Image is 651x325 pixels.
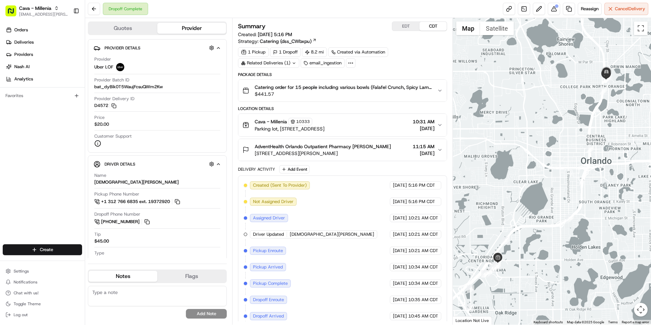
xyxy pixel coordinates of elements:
span: Cava - Millenia [255,118,287,125]
a: Report a map error [622,320,649,324]
a: Nash AI [3,61,85,72]
span: [DATE] [393,182,407,188]
span: Pickup Phone Number [94,191,139,197]
h3: Summary [238,23,266,29]
span: 10:21 AM CDT [408,231,438,237]
div: 12 [600,87,607,94]
div: 4 [467,285,474,293]
button: CancelDelivery [604,3,648,15]
button: Create [3,244,82,255]
span: Driver Updated [253,231,284,237]
div: $45.00 [94,238,109,244]
span: Settings [14,268,29,274]
span: 10:21 AM CDT [408,215,438,221]
button: AdventHealth Orlando Outpatient Pharmacy [PERSON_NAME][STREET_ADDRESS][PERSON_NAME]11:15 AM[DATE] [238,139,447,161]
a: Orders [3,25,85,35]
span: Provider Batch ID [94,77,129,83]
div: Favorites [3,90,82,101]
span: Catering order for 15 people including various bowls (Falafel Crunch, Spicy Lamb + Avocado, Steak... [255,84,432,91]
span: Pickup Enroute [253,248,283,254]
span: [DEMOGRAPHIC_DATA][PERSON_NAME] [290,231,374,237]
span: Created (Sent To Provider) [253,182,307,188]
span: Nash AI [14,64,30,70]
div: Package Details [238,72,447,77]
span: 10:34 AM CDT [408,280,438,287]
span: [DATE] [393,280,407,287]
button: Show street map [456,21,480,35]
span: Uber LOF [94,64,113,70]
button: Reassign [578,3,602,15]
span: 10:34 AM CDT [408,264,438,270]
span: $441.57 [255,91,432,97]
span: Name [94,172,106,179]
button: EDT [392,22,419,31]
span: 5:16 PM CDT [408,199,435,205]
span: 11:15 AM [413,143,434,150]
span: AdventHealth Orlando Outpatient Pharmacy [PERSON_NAME] [255,143,391,150]
a: Deliveries [3,37,85,48]
span: Create [40,247,53,253]
button: Show satellite imagery [480,21,514,35]
div: Related Deliveries (1) [238,58,299,68]
span: bat_dyBik0T5WaujFcsuQWm2Kw [94,84,163,90]
button: Settings [3,266,82,276]
span: Dropoff Enroute [253,297,284,303]
span: [DATE] [393,248,407,254]
span: Pickup Complete [253,280,288,287]
div: 8.2 mi [302,47,327,57]
a: Created via Automation [328,47,388,57]
a: +1 312 766 6835 ext. 19372920 [94,198,181,205]
span: Pickup Arrived [253,264,283,270]
div: 8 [493,262,501,270]
span: Dropoff Phone Number [94,211,140,217]
a: Terms [608,320,618,324]
button: Catering order for 15 people including various bowls (Falafel Crunch, Spicy Lamb + Avocado, Steak... [238,80,447,102]
div: [DEMOGRAPHIC_DATA][PERSON_NAME] [94,179,179,185]
span: Driver Details [105,161,135,167]
div: car [94,257,101,263]
span: +1 312 766 6835 ext. 19372920 [101,199,170,205]
span: Parking lot, [STREET_ADDRESS] [255,125,324,132]
span: [DATE] [393,264,407,270]
span: [DATE] [393,199,407,205]
span: 10:21 AM CDT [408,248,438,254]
div: 1 Dropoff [270,47,301,57]
span: Notifications [14,279,37,285]
span: Provider Details [105,45,140,51]
div: Strategy: [238,38,317,45]
span: Provider Delivery ID [94,96,134,102]
button: Driver Details [94,158,221,170]
a: Analytics [3,74,85,84]
div: 10 [566,214,574,222]
span: Cancel Delivery [615,6,645,12]
span: Tip [94,231,101,237]
span: Providers [14,51,33,58]
button: Log out [3,310,82,320]
span: Created: [238,31,292,38]
div: 5 [466,304,474,312]
button: Provider Details [94,42,221,53]
button: Cava - Millenia [19,5,51,12]
div: Location Not Live [453,316,492,325]
button: Cava - Millenia[EMAIL_ADDRESS][PERSON_NAME][DOMAIN_NAME] [3,3,70,19]
div: 9 [502,237,510,244]
div: Location Details [238,106,447,111]
span: 10:31 AM [413,118,434,125]
span: Chat with us! [14,290,38,296]
img: uber-new-logo.jpeg [116,63,124,71]
span: Assigned Driver [253,215,285,221]
div: Delivery Activity [238,167,275,172]
span: Customer Support [94,133,132,139]
button: CDT [419,22,447,31]
span: Price [94,114,105,121]
button: Notifications [3,277,82,287]
button: Map camera controls [634,303,648,316]
a: Catering (dss_CWbxpu) [260,38,317,45]
span: [DATE] [393,297,407,303]
button: Quotes [89,23,157,34]
div: 1 Pickup [238,47,269,57]
span: 5:16 PM CDT [408,182,435,188]
span: [DATE] [413,150,434,157]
